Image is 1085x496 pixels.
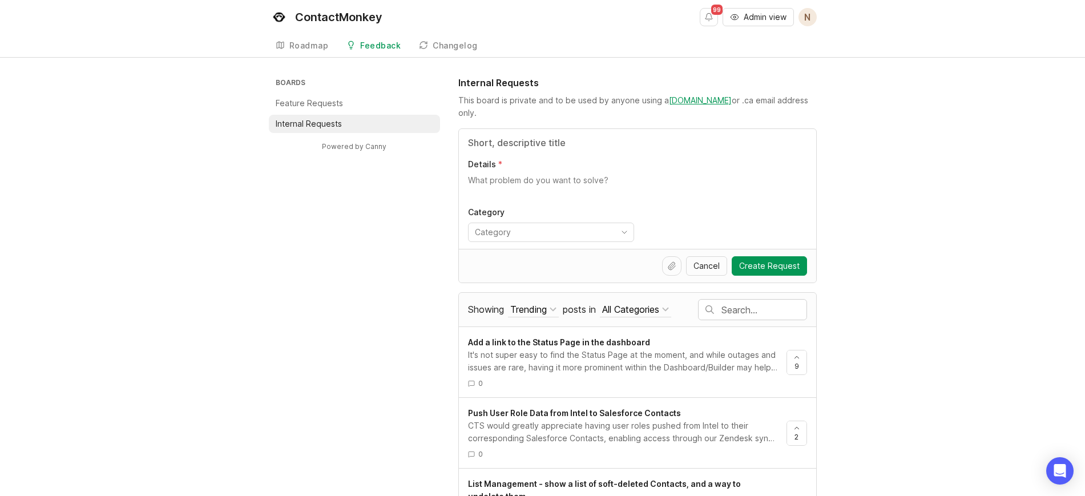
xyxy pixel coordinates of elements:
svg: toggle icon [615,228,634,237]
a: Push User Role Data from Intel to Salesforce ContactsCTS would greatly appreciate having user rol... [468,407,786,459]
a: Feedback [340,34,408,58]
a: Powered by Canny [320,140,388,153]
div: Roadmap [289,42,329,50]
div: ContactMonkey [295,11,382,23]
span: 99 [711,5,723,15]
button: 2 [786,421,807,446]
div: All Categories [602,303,659,316]
button: 9 [786,350,807,375]
div: CTS would greatly appreciate having user roles pushed from Intel to their corresponding Salesforc... [468,420,777,445]
button: Notifications [700,8,718,26]
a: Internal Requests [269,115,440,133]
span: posts in [563,304,596,315]
input: Title [468,136,807,150]
div: Feedback [360,42,401,50]
div: Changelog [433,42,478,50]
button: Cancel [686,256,727,276]
span: N [804,10,810,24]
h1: Internal Requests [458,76,539,90]
span: Showing [468,304,504,315]
span: Add a link to the Status Page in the dashboard [468,337,650,347]
span: Admin view [744,11,786,23]
p: Feature Requests [276,98,343,109]
img: ContactMonkey logo [269,7,289,27]
a: Feature Requests [269,94,440,112]
p: Internal Requests [276,118,342,130]
button: Create Request [732,256,807,276]
span: 0 [478,449,483,459]
span: Push User Role Data from Intel to Salesforce Contacts [468,408,681,418]
button: Showing [508,302,559,317]
a: Changelog [412,34,485,58]
span: Create Request [739,260,800,272]
span: 0 [478,378,483,388]
div: This board is private and to be used by anyone using a or .ca email address only. [458,94,817,119]
span: 2 [794,432,798,442]
a: Add a link to the Status Page in the dashboardIt's not super easy to find the Status Page at the ... [468,336,786,388]
span: Cancel [693,260,720,272]
div: Trending [510,303,547,316]
div: toggle menu [468,223,634,242]
input: Search… [721,304,806,316]
button: N [798,8,817,26]
a: Roadmap [269,34,336,58]
button: posts in [600,302,671,317]
button: Admin view [723,8,794,26]
a: [DOMAIN_NAME] [669,95,732,105]
span: 9 [794,361,799,371]
input: Category [475,226,614,239]
div: Open Intercom Messenger [1046,457,1074,485]
p: Details [468,159,496,170]
div: It's not super easy to find the Status Page at the moment, and while outages and issues are rare,... [468,349,777,374]
p: Category [468,207,634,218]
h3: Boards [273,76,440,92]
textarea: Details [468,175,807,197]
